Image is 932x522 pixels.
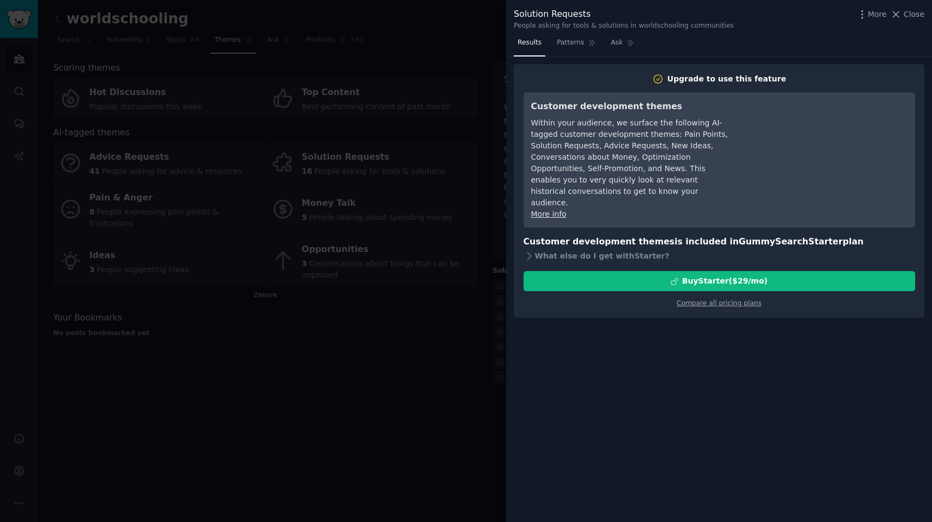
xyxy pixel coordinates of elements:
[531,117,729,209] div: Within your audience, we surface the following AI-tagged customer development themes: Pain Points...
[868,9,887,20] span: More
[524,271,915,291] button: BuyStarter($29/mo)
[553,34,599,56] a: Patterns
[890,9,924,20] button: Close
[514,8,734,21] div: Solution Requests
[677,299,761,307] a: Compare all pricing plans
[518,38,541,48] span: Results
[739,236,842,247] span: GummySearch Starter
[745,100,908,181] iframe: YouTube video player
[524,248,915,263] div: What else do I get with Starter ?
[682,275,767,287] div: Buy Starter ($ 29 /mo )
[531,100,729,114] h3: Customer development themes
[514,21,734,31] div: People asking for tools & solutions in worldschooling communities
[514,34,545,56] a: Results
[531,210,566,218] a: More info
[524,235,915,249] h3: Customer development themes is included in plan
[857,9,887,20] button: More
[607,34,638,56] a: Ask
[667,73,786,85] div: Upgrade to use this feature
[904,9,924,20] span: Close
[557,38,584,48] span: Patterns
[611,38,623,48] span: Ask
